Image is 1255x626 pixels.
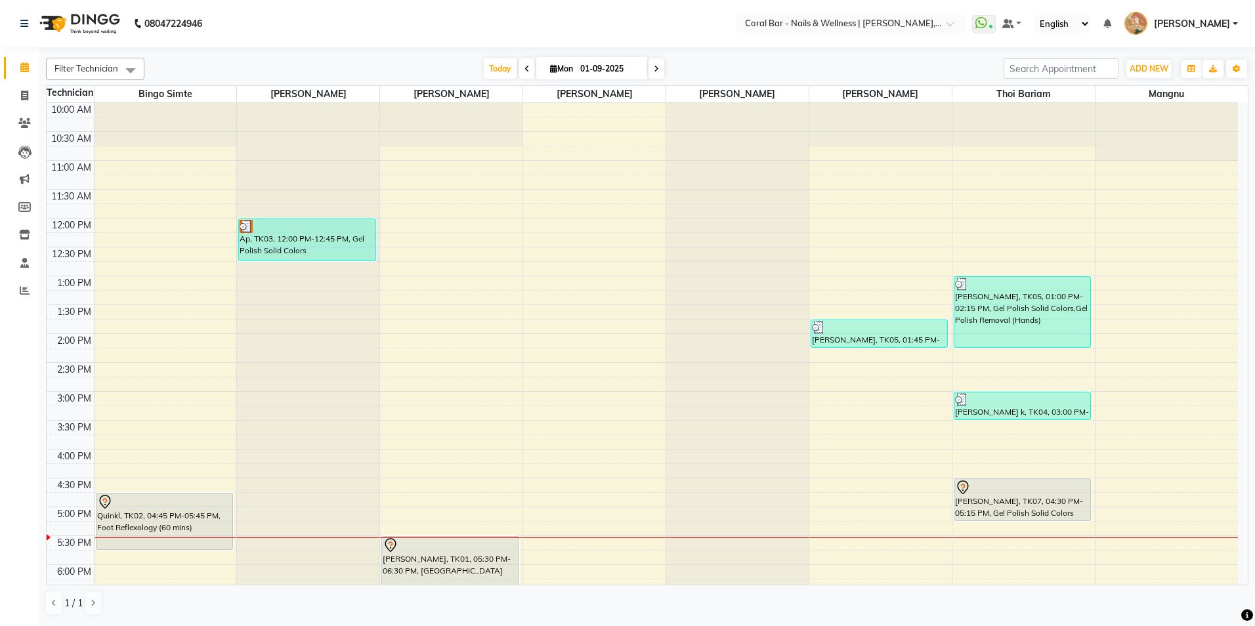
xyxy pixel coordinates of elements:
[954,277,1090,347] div: [PERSON_NAME], TK05, 01:00 PM-02:15 PM, Gel Polish Solid Colors,Gel Polish Removal (Hands)
[484,58,517,79] span: Today
[54,421,94,434] div: 3:30 PM
[1154,17,1230,31] span: [PERSON_NAME]
[1126,60,1172,78] button: ADD NEW
[54,276,94,290] div: 1:00 PM
[95,86,237,102] span: Bingo Simte
[54,63,118,73] span: Filter Technician
[47,86,94,100] div: Technician
[49,219,94,232] div: 12:00 PM
[54,478,94,492] div: 4:30 PM
[237,86,379,102] span: [PERSON_NAME]
[54,449,94,463] div: 4:00 PM
[382,537,518,593] div: [PERSON_NAME], TK01, 05:30 PM-06:30 PM, [GEOGRAPHIC_DATA]
[49,161,94,175] div: 11:00 AM
[811,320,947,347] div: [PERSON_NAME], TK05, 01:45 PM-02:15 PM, Hands & Shoulder
[49,190,94,203] div: 11:30 AM
[666,86,809,102] span: [PERSON_NAME]
[144,5,202,42] b: 08047224946
[239,219,375,261] div: Ap, TK03, 12:00 PM-12:45 PM, Gel Polish Solid Colors
[54,507,94,521] div: 5:00 PM
[954,392,1090,419] div: [PERSON_NAME] k, TK04, 03:00 PM-03:30 PM, Gel Polish Removal (Hands)
[547,64,576,73] span: Mon
[1095,86,1238,102] span: Mangnu
[1130,64,1168,73] span: ADD NEW
[380,86,522,102] span: [PERSON_NAME]
[54,363,94,377] div: 2:30 PM
[1124,12,1147,35] img: Pushpa Das
[1004,58,1118,79] input: Search Appointment
[54,536,94,550] div: 5:30 PM
[952,86,1095,102] span: Thoi bariam
[96,493,232,549] div: Quinkl, TK02, 04:45 PM-05:45 PM, Foot Reflexology (60 mins)
[49,103,94,117] div: 10:00 AM
[523,86,666,102] span: [PERSON_NAME]
[33,5,123,42] img: logo
[809,86,952,102] span: [PERSON_NAME]
[49,247,94,261] div: 12:30 PM
[54,392,94,406] div: 3:00 PM
[954,479,1090,520] div: [PERSON_NAME], TK07, 04:30 PM-05:15 PM, Gel Polish Solid Colors
[49,132,94,146] div: 10:30 AM
[54,305,94,319] div: 1:30 PM
[64,596,83,610] span: 1 / 1
[54,565,94,579] div: 6:00 PM
[576,59,642,79] input: 2025-09-01
[54,334,94,348] div: 2:00 PM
